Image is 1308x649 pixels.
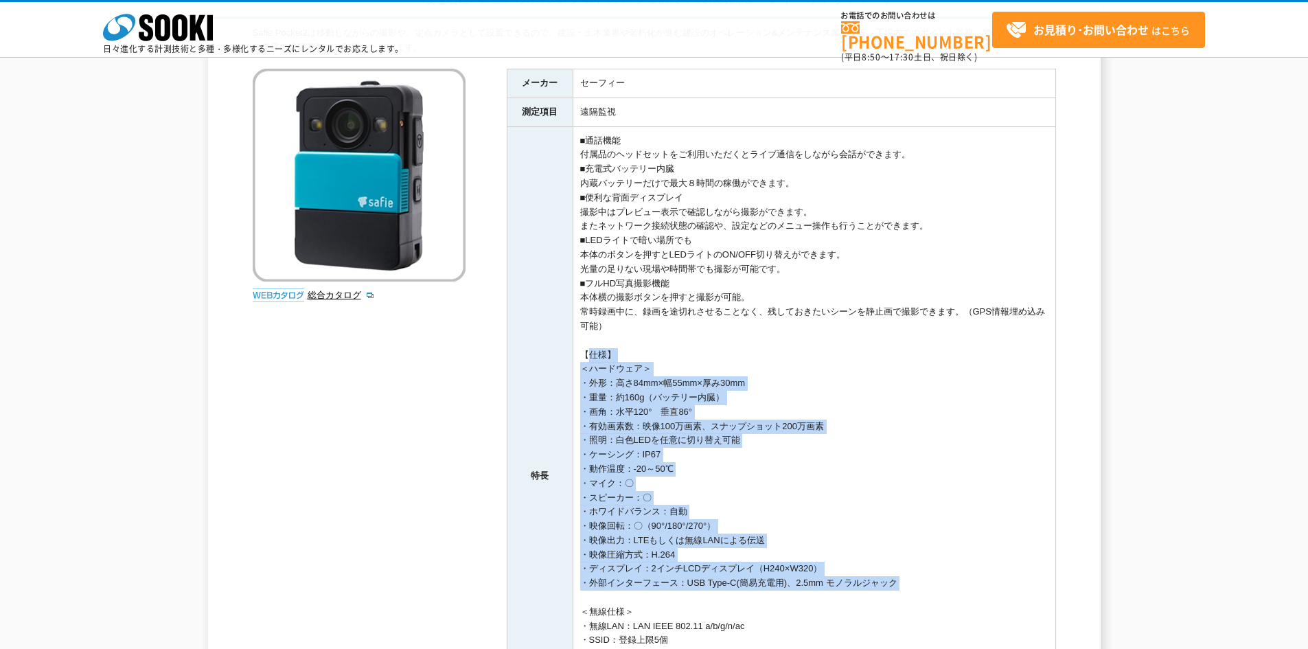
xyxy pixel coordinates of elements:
[862,51,881,63] span: 8:50
[507,69,573,98] th: メーカー
[507,98,573,126] th: 測定項目
[573,98,1055,126] td: 遠隔監視
[253,288,304,302] img: webカタログ
[103,45,404,53] p: 日々進化する計測技術と多種・多様化するニーズにレンタルでお応えします。
[253,69,466,282] img: ウェアラブルクラウドカメラ Safie Pocket2(セーフィーポケットツー)
[889,51,914,63] span: 17:30
[841,12,992,20] span: お電話でのお問い合わせは
[841,51,977,63] span: (平日 ～ 土日、祝日除く)
[841,21,992,49] a: [PHONE_NUMBER]
[308,290,375,300] a: 総合カタログ
[1033,21,1149,38] strong: お見積り･お問い合わせ
[992,12,1205,48] a: お見積り･お問い合わせはこちら
[573,69,1055,98] td: セーフィー
[1006,20,1190,41] span: はこちら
